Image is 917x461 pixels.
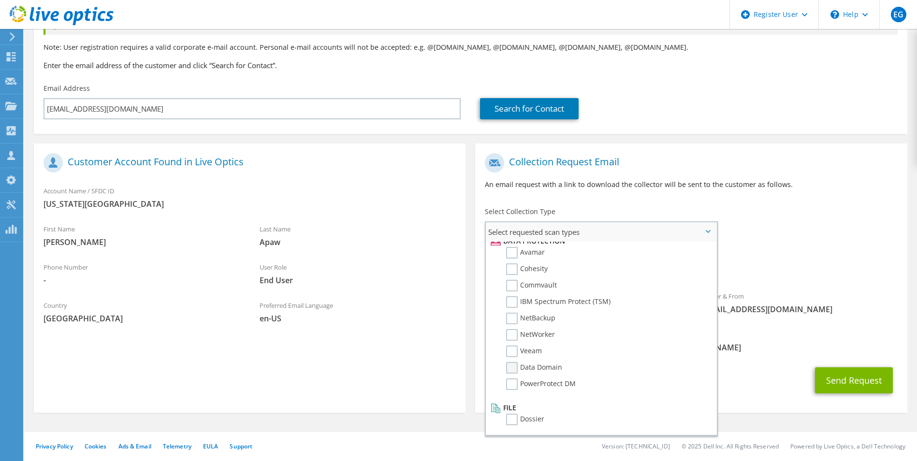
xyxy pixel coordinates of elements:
h1: Collection Request Email [485,153,892,173]
div: Requested Collections [475,245,907,281]
span: [US_STATE][GEOGRAPHIC_DATA] [44,199,456,209]
label: Avamar [506,247,545,259]
span: Select requested scan types [486,222,716,242]
div: Preferred Email Language [250,295,466,329]
span: en-US [260,313,456,324]
a: Telemetry [163,442,191,450]
label: NetWorker [506,329,555,341]
li: File [488,402,711,414]
div: Sender & From [691,286,907,319]
div: Phone Number [34,257,250,290]
label: Veeam [506,346,542,357]
label: Select Collection Type [485,207,555,216]
label: PowerProtect DM [506,378,576,390]
h1: Customer Account Found in Live Optics [44,153,451,173]
a: Ads & Email [118,442,151,450]
span: [PERSON_NAME] [44,237,240,247]
div: First Name [34,219,250,252]
button: Send Request [815,367,893,393]
label: Email Address [44,84,90,93]
span: EG [891,7,906,22]
svg: \n [830,10,839,19]
p: An email request with a link to download the collector will be sent to the customer as follows. [485,179,897,190]
div: CC & Reply To [475,324,907,358]
span: - [44,275,240,286]
div: Last Name [250,219,466,252]
span: Apaw [260,237,456,247]
a: EULA [203,442,218,450]
span: [EMAIL_ADDRESS][DOMAIN_NAME] [701,304,898,315]
label: Cohesity [506,263,548,275]
a: Cookies [85,442,107,450]
label: Data Domain [506,362,562,374]
li: Version: [TECHNICAL_ID] [602,442,670,450]
a: Search for Contact [480,98,579,119]
div: User Role [250,257,466,290]
div: To [475,286,691,319]
span: [GEOGRAPHIC_DATA] [44,313,240,324]
h3: Enter the email address of the customer and click “Search for Contact”. [44,60,898,71]
li: Powered by Live Optics, a Dell Technology [790,442,905,450]
span: End User [260,275,456,286]
label: Dossier [506,414,544,425]
label: Commvault [506,280,557,291]
a: Privacy Policy [36,442,73,450]
label: IBM Spectrum Protect (TSM) [506,296,611,308]
a: Support [230,442,252,450]
p: Note: User registration requires a valid corporate e-mail account. Personal e-mail accounts will ... [44,42,898,53]
li: © 2025 Dell Inc. All Rights Reserved [682,442,779,450]
div: Country [34,295,250,329]
label: NetBackup [506,313,555,324]
div: Account Name / SFDC ID [34,181,466,214]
